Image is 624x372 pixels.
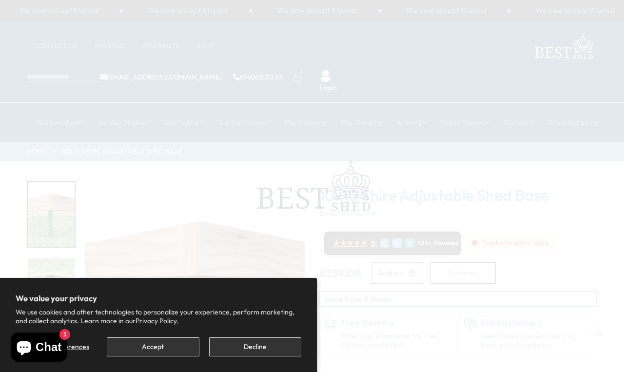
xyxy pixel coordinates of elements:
[8,333,70,364] inbox-online-store-chat: Shopify online store chat
[16,308,301,325] p: We use cookies and other technologies to personalize your experience, perform marketing, and coll...
[107,337,199,356] button: Accept
[16,294,301,303] h2: We value your privacy
[209,337,301,356] button: Decline
[136,316,178,325] a: Privacy Policy.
